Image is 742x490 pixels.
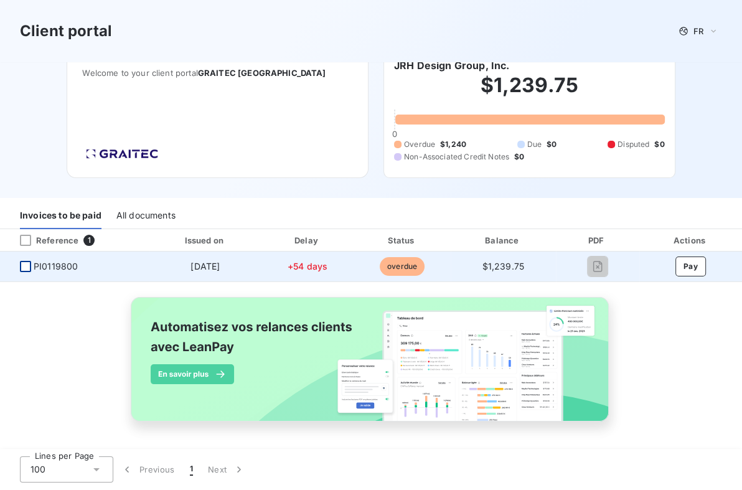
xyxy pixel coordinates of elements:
span: 0 [392,129,397,139]
span: +54 days [288,261,327,271]
div: PDF [558,234,637,247]
span: 100 [31,463,45,476]
div: Reference [10,235,78,246]
span: Non-Associated Credit Notes [404,151,509,163]
span: Disputed [618,139,649,150]
span: [DATE] [190,261,220,271]
span: 1 [190,463,193,476]
div: Issued on [152,234,258,247]
div: Delay [263,234,351,247]
span: Overdue [404,139,435,150]
h3: Client portal [20,20,112,42]
button: 1 [182,456,200,483]
span: $0 [514,151,524,163]
button: Next [200,456,253,483]
button: Pay [675,257,706,276]
span: $1,240 [440,139,466,150]
span: $1,239.75 [482,261,524,271]
img: Company logo [82,145,162,163]
span: Due [527,139,542,150]
img: banner [120,290,622,443]
span: Welcome to your client portal [82,68,353,78]
button: Previous [113,456,182,483]
span: FR [693,26,703,36]
h6: JRH Design Group, Inc. [394,58,509,73]
div: Actions [642,234,740,247]
span: 1 [83,235,95,246]
span: GRAITEC [GEOGRAPHIC_DATA] [198,68,326,78]
div: Status [356,234,448,247]
div: Balance [453,234,553,247]
h2: $1,239.75 [394,73,665,110]
span: $0 [654,139,664,150]
span: PI0119800 [34,260,78,273]
div: All documents [116,203,176,229]
div: Invoices to be paid [20,203,101,229]
span: $0 [547,139,556,150]
span: overdue [380,257,425,276]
